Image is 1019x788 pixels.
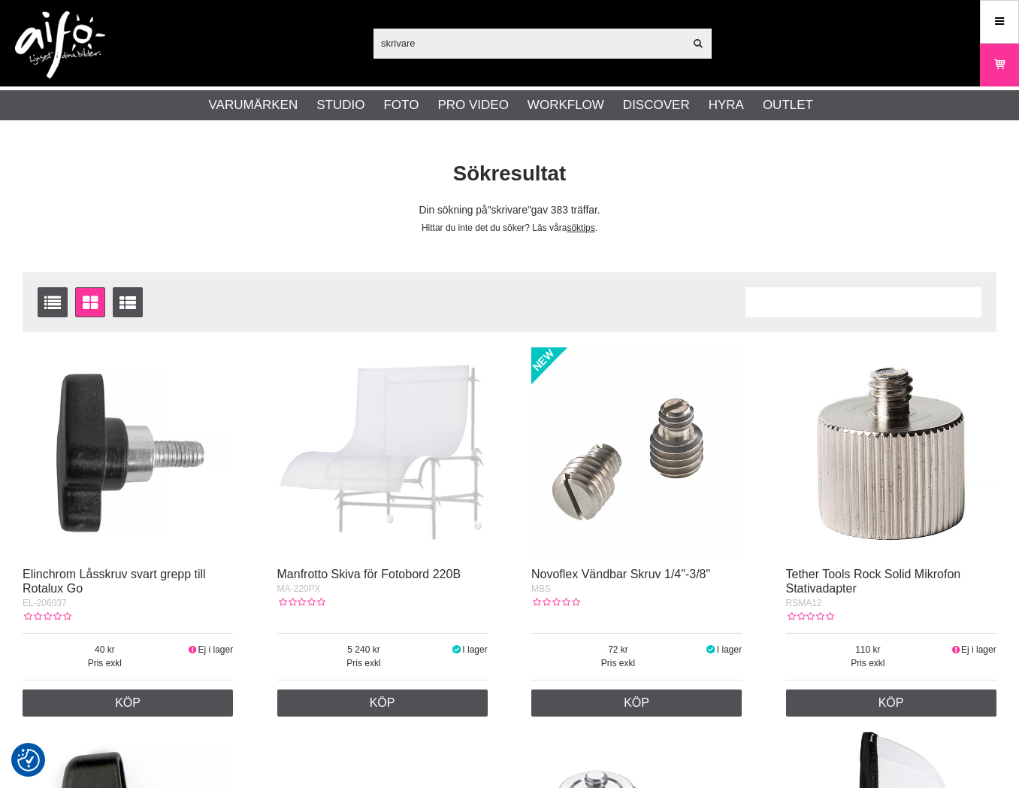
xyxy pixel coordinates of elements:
span: Din sökning på gav 383 träffar. [419,205,600,216]
i: Ej i lager [187,644,198,655]
a: Manfrotto Skiva för Fotobord 220B [277,568,461,580]
span: Pris exkl [531,656,705,670]
span: Pris exkl [277,656,451,670]
a: Köp [786,689,996,717]
a: söktips [567,223,594,233]
a: Hyra [709,95,744,115]
span: MA-220PX [277,583,321,594]
a: Novoflex Vändbar Skruv 1/4"-3/8" [531,568,710,580]
a: Elinchrom Låsskruv svart grepp till Rotalux Go [23,568,206,595]
h1: Sökresultat [11,159,1008,189]
a: Utökad listvisning [113,287,143,317]
div: Kundbetyg: 0 [277,596,325,609]
a: Studio [316,95,364,115]
span: RSMA12 [786,598,822,608]
i: I lager [451,644,463,655]
span: 110 [786,643,951,656]
span: 5 240 [277,643,451,656]
a: Discover [623,95,690,115]
span: . [595,223,597,233]
a: Fönstervisning [75,287,105,317]
span: Ej i lager [198,644,234,655]
img: Novoflex Vändbar Skruv 1/4"-3/8" [531,347,742,558]
a: Tether Tools Rock Solid Mikrofon Stativadapter [786,568,961,595]
span: skrivare [488,205,531,216]
a: Foto [383,95,419,115]
span: I lager [462,644,487,655]
span: Ej i lager [961,644,996,655]
span: I lager [717,644,742,655]
span: MBS [531,583,551,594]
div: Kundbetyg: 0 [786,610,834,623]
img: Elinchrom Låsskruv svart grepp till Rotalux Go [23,347,233,558]
a: Outlet [763,95,813,115]
a: Köp [277,689,488,717]
i: I lager [705,644,717,655]
span: EL-206037 [23,598,67,608]
img: Revisit consent button [17,749,40,771]
div: Kundbetyg: 0 [531,596,579,609]
a: Pro Video [437,95,508,115]
img: logo.png [15,11,105,79]
span: 72 [531,643,705,656]
a: Workflow [528,95,604,115]
i: Ej i lager [950,644,961,655]
input: Sök produkter ... [373,32,684,54]
img: Manfrotto Skiva för Fotobord 220B [277,347,488,558]
span: Pris exkl [786,656,951,670]
a: Varumärken [209,95,298,115]
img: Tether Tools Rock Solid Mikrofon Stativadapter [786,347,996,558]
a: Listvisning [38,287,68,317]
span: 40 [23,643,187,656]
span: Hittar du inte det du söker? Läs våra [422,223,567,233]
button: Samtyckesinställningar [17,747,40,774]
div: Kundbetyg: 0 [23,610,71,623]
a: Köp [23,689,233,717]
a: Köp [531,689,742,717]
span: Pris exkl [23,656,187,670]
